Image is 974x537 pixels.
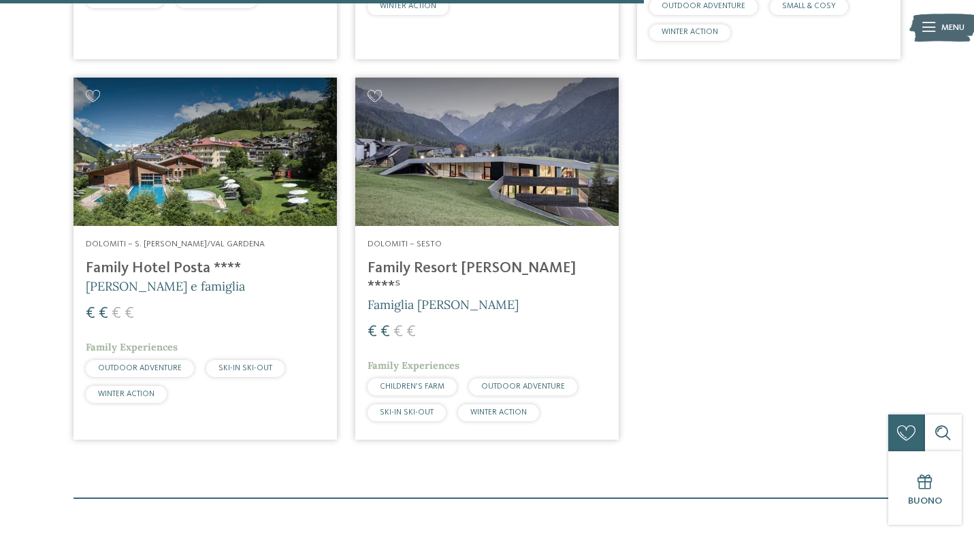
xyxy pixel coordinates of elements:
span: € [125,306,134,322]
a: Cercate un hotel per famiglie? Qui troverete solo i migliori! Dolomiti – S. [PERSON_NAME]/Val Gar... [74,78,337,439]
span: € [99,306,108,322]
span: SMALL & COSY [782,2,836,10]
img: Cercate un hotel per famiglie? Qui troverete solo i migliori! [74,78,337,226]
span: € [393,324,403,340]
span: Family Experiences [368,359,459,372]
span: CHILDREN’S FARM [380,383,444,391]
span: WINTER ACTION [380,2,436,10]
h4: Family Hotel Posta **** [86,259,325,278]
span: Buono [908,496,942,506]
img: Family Resort Rainer ****ˢ [355,78,619,226]
span: € [380,324,390,340]
a: Buono [888,451,962,525]
span: Dolomiti – S. [PERSON_NAME]/Val Gardena [86,240,265,248]
span: Dolomiti – Sesto [368,240,442,248]
span: Famiglia [PERSON_NAME] [368,297,519,312]
a: Cercate un hotel per famiglie? Qui troverete solo i migliori! Dolomiti – Sesto Family Resort [PER... [355,78,619,439]
span: € [406,324,416,340]
span: € [86,306,95,322]
span: WINTER ACTION [470,408,527,417]
span: [PERSON_NAME] e famiglia [86,278,245,294]
span: SKI-IN SKI-OUT [380,408,434,417]
span: € [368,324,377,340]
span: € [112,306,121,322]
span: OUTDOOR ADVENTURE [481,383,565,391]
span: OUTDOOR ADVENTURE [662,2,745,10]
span: Family Experiences [86,341,178,353]
span: OUTDOOR ADVENTURE [98,364,182,372]
h4: Family Resort [PERSON_NAME] ****ˢ [368,259,606,296]
span: WINTER ACTION [662,28,718,36]
span: WINTER ACTION [98,390,155,398]
span: SKI-IN SKI-OUT [218,364,272,372]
